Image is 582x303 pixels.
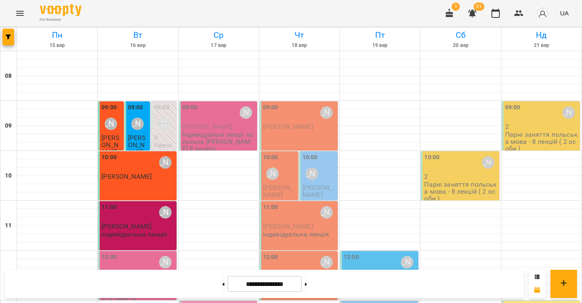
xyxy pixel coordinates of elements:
[5,121,12,131] h6: 09
[320,206,333,219] div: Valentyna Krytskaliuk
[182,131,255,153] p: Індивідуальні лекції польська [PERSON_NAME] 8 занять
[105,118,117,130] div: Valentyna Krytskaliuk
[306,168,318,180] div: Valentyna Krytskaliuk
[302,184,332,199] span: [PERSON_NAME]
[266,168,279,180] div: Valentyna Krytskaliuk
[263,253,278,262] label: 12:00
[182,123,233,131] span: [PERSON_NAME]
[482,156,494,169] div: Anna Litkovets
[474,2,484,11] span: 21
[422,29,499,42] h6: Сб
[40,4,81,16] img: Voopty Logo
[263,222,313,230] span: [PERSON_NAME]
[263,103,278,112] label: 09:00
[40,17,81,22] span: For Business
[424,173,497,180] p: 2
[128,134,146,156] span: [PERSON_NAME]
[128,103,143,112] label: 09:00
[320,106,333,119] div: Valentyna Krytskaliuk
[401,256,413,269] div: Valentyna Krytskaliuk
[154,134,174,141] p: 0
[157,118,170,130] div: Sofiia Aloshyna
[341,29,419,42] h6: Пт
[101,103,117,112] label: 09:00
[452,2,460,11] span: 1
[424,181,497,202] p: Парні заняття польська мова - 8 лекцій ( 2 особи )
[101,153,117,162] label: 10:00
[5,71,12,81] h6: 08
[180,42,258,49] h6: 17 вер
[424,153,440,162] label: 10:00
[99,29,177,42] h6: Вт
[154,142,174,199] p: Парні заняття польська мова - 8 лекцій ( 2 особи )
[302,199,336,242] p: Індивідуальні лекції польська мова - пакет 4 заняття
[557,5,572,21] button: UA
[503,42,580,49] h6: 21 вер
[263,184,293,199] span: [PERSON_NAME]
[263,153,278,162] label: 10:00
[422,42,499,49] h6: 20 вер
[344,253,359,262] label: 12:00
[99,42,177,49] h6: 16 вер
[101,231,167,238] p: індивідуальна лекція
[18,42,96,49] h6: 15 вер
[240,106,252,119] div: Anna Litkovets
[101,134,119,156] span: [PERSON_NAME]
[182,103,198,112] label: 09:00
[503,29,580,42] h6: Нд
[159,156,172,169] div: Valentyna Krytskaliuk
[5,221,12,230] h6: 11
[260,42,338,49] h6: 18 вер
[131,118,144,130] div: Anna Litkovets
[537,7,548,19] img: avatar_s.png
[505,123,578,130] p: 2
[263,123,313,131] span: [PERSON_NAME]
[18,29,96,42] h6: Пн
[154,103,169,112] label: 09:00
[263,231,329,238] p: індивідуальна лекція
[341,42,419,49] h6: 19 вер
[101,172,152,180] span: [PERSON_NAME]
[10,3,30,23] button: Menu
[302,153,318,162] label: 10:00
[260,29,338,42] h6: Чт
[263,203,278,212] label: 11:00
[159,256,172,269] div: Anna Litkovets
[320,256,333,269] div: Valentyna Krytskaliuk
[5,171,12,180] h6: 10
[180,29,258,42] h6: Ср
[101,253,117,262] label: 12:00
[562,106,575,119] div: Sofiia Aloshyna
[505,131,578,153] p: Парні заняття польська мова - 8 лекцій ( 2 особи )
[159,206,172,219] div: Valentyna Krytskaliuk
[505,103,521,112] label: 09:00
[101,222,152,230] span: [PERSON_NAME]
[560,9,569,17] span: UA
[101,203,117,212] label: 11:00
